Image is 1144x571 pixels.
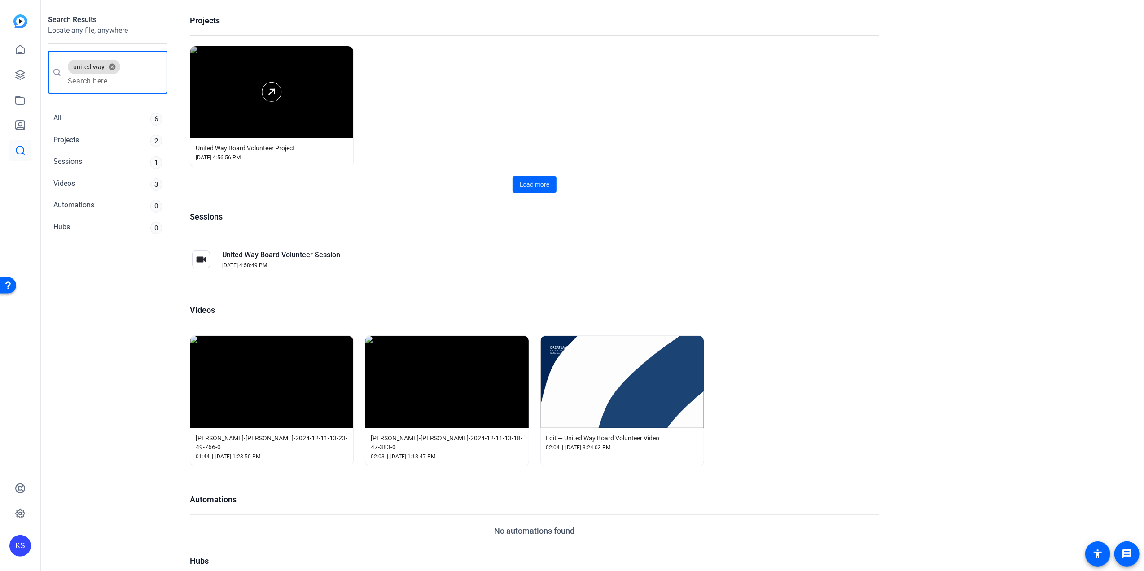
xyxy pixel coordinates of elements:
[212,452,213,461] span: |
[53,178,75,191] div: Videos
[53,222,70,235] div: Hubs
[53,135,79,148] div: Projects
[387,452,388,461] span: |
[190,211,879,223] h1: Sessions
[495,525,575,537] span: No automations found
[48,14,167,25] h1: Search Results
[196,452,210,461] span: 01:44
[53,113,61,126] div: All
[48,25,167,36] h2: Locate any file, anywhere
[196,434,348,452] span: [PERSON_NAME]-[PERSON_NAME]-2024-12-11-13-23-49-766-0
[196,144,295,153] span: United Way Board Volunteer Project
[546,444,560,452] span: 02:04
[1122,549,1132,559] mat-icon: message
[190,555,879,567] h1: Hubs
[390,452,435,461] span: [DATE] 1:18:47 PM
[150,156,162,169] div: 1
[150,200,162,213] div: 0
[196,154,241,162] span: [DATE] 4:56:56 PM
[222,261,267,269] span: [DATE] 4:58:49 PM
[68,58,160,87] mat-chip-grid: Enter search query
[222,250,340,260] span: United Way Board Volunteer Session
[371,434,523,452] span: [PERSON_NAME]-[PERSON_NAME]-2024-12-11-13-18-47-383-0
[9,535,31,557] div: KS
[562,444,564,452] span: |
[68,76,160,87] input: Search here
[546,434,660,443] span: Edit — United Way Board Volunteer Video
[13,14,27,28] img: blue-gradient.svg
[1092,549,1103,559] mat-icon: accessibility
[190,493,879,505] h1: Automations
[566,444,611,452] span: [DATE] 3:24:03 PM
[105,63,120,71] button: remove united way
[150,222,162,235] div: 0
[513,176,557,193] button: Load more
[520,180,549,189] span: Load more
[190,304,879,316] h1: Videos
[150,178,162,191] div: 3
[73,62,105,71] span: united way
[150,135,162,148] div: 2
[53,200,94,213] div: Automations
[215,452,260,461] span: [DATE] 1:23:50 PM
[371,452,385,461] span: 02:03
[53,156,82,169] div: Sessions
[190,14,879,26] h1: Projects
[150,113,162,126] div: 6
